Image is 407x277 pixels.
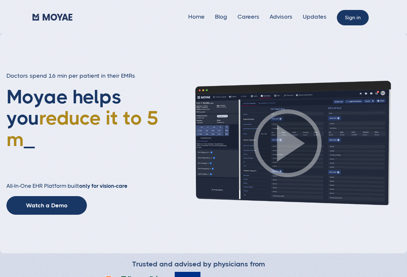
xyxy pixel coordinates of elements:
[175,80,401,206] img: Patient history screenshot
[24,128,35,151] span: _
[6,196,87,215] a: Watch a Demo
[32,12,72,22] a: home
[270,13,292,20] a: Advisors
[337,10,369,25] a: Sign in
[6,72,160,80] h3: Doctors spend 16 min per patient in their EMRs
[79,183,127,189] strong: only for vision-care
[303,13,327,20] a: Updates
[6,107,158,150] span: reduce it to 5 m
[188,13,205,20] a: Home
[32,14,72,20] img: Moyae Logo
[132,260,265,269] div: Trusted and advised by physicians from
[6,183,160,190] h2: All-In-One EHR Platform built
[6,86,160,170] h1: Moyae helps you
[237,13,259,20] a: Careers
[215,13,227,20] a: Blog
